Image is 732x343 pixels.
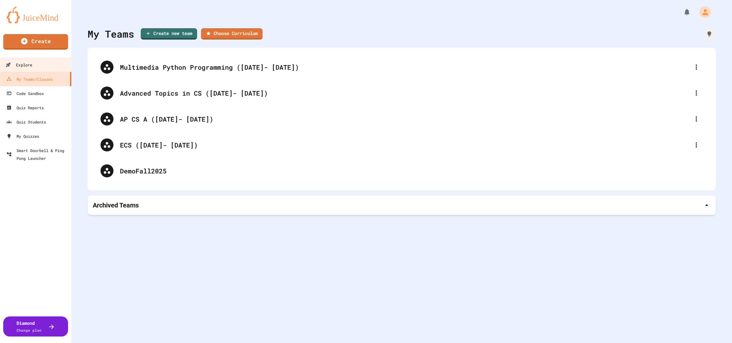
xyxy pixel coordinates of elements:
div: AP CS A ([DATE]- [DATE]) [120,114,690,124]
div: Advanced Topics in CS ([DATE]- [DATE]) [94,80,709,106]
div: ECS ([DATE]- [DATE]) [120,140,690,150]
div: AP CS A ([DATE]- [DATE]) [94,106,709,132]
iframe: chat widget [705,317,726,337]
div: DemoFall2025 [94,158,709,184]
div: Diamond [17,320,41,333]
div: My Quizzes [6,132,39,140]
img: logo-orange.svg [6,6,65,23]
div: Code Sandbox [6,89,44,97]
div: DemoFall2025 [120,166,703,176]
iframe: chat widget [678,289,726,316]
span: Change plan [17,328,41,333]
div: Advanced Topics in CS ([DATE]- [DATE]) [120,88,690,98]
div: ECS ([DATE]- [DATE]) [94,132,709,158]
div: Smart Doorbell & Ping Pong Launcher [6,147,69,162]
a: Create new team [141,28,197,40]
div: My Account [692,5,713,19]
div: My Notifications [671,6,692,18]
a: Choose Curriculum [201,28,263,40]
div: Multimedia Python Programming ([DATE]- [DATE]) [120,62,690,72]
button: DiamondChange plan [3,316,68,337]
div: How it works [703,28,716,41]
div: My Teams [88,27,134,41]
a: Create [3,34,68,50]
div: Quiz Reports [6,104,44,112]
div: Quiz Students [6,118,46,126]
div: My Teams/Classes [6,75,53,83]
div: Explore [6,61,32,69]
div: Multimedia Python Programming ([DATE]- [DATE]) [94,54,709,80]
p: Archived Teams [93,201,139,210]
